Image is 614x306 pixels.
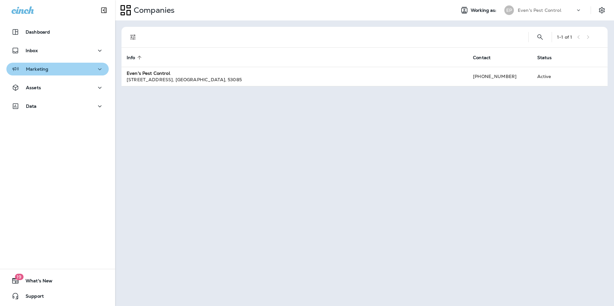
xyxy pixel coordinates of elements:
[127,55,144,60] span: Info
[131,5,175,15] p: Companies
[518,8,561,13] p: Even's Pest Control
[537,55,552,60] span: Status
[127,70,170,76] strong: Even's Pest Control
[6,63,109,75] button: Marketing
[537,55,560,60] span: Status
[6,44,109,57] button: Inbox
[468,67,532,86] td: [PHONE_NUMBER]
[557,35,572,40] div: 1 - 1 of 1
[504,5,514,15] div: EP
[26,67,48,72] p: Marketing
[26,85,41,90] p: Assets
[19,278,52,286] span: What's New
[532,67,573,86] td: Active
[127,76,463,83] div: [STREET_ADDRESS] , [GEOGRAPHIC_DATA] , 53085
[6,274,109,287] button: 19What's New
[26,48,38,53] p: Inbox
[6,100,109,113] button: Data
[127,31,139,43] button: Filters
[26,29,50,35] p: Dashboard
[19,294,44,301] span: Support
[596,4,608,16] button: Settings
[473,55,491,60] span: Contact
[471,8,498,13] span: Working as:
[95,4,113,17] button: Collapse Sidebar
[534,31,547,43] button: Search Companies
[6,290,109,302] button: Support
[473,55,499,60] span: Contact
[6,26,109,38] button: Dashboard
[6,81,109,94] button: Assets
[15,274,23,280] span: 19
[127,55,135,60] span: Info
[26,104,37,109] p: Data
